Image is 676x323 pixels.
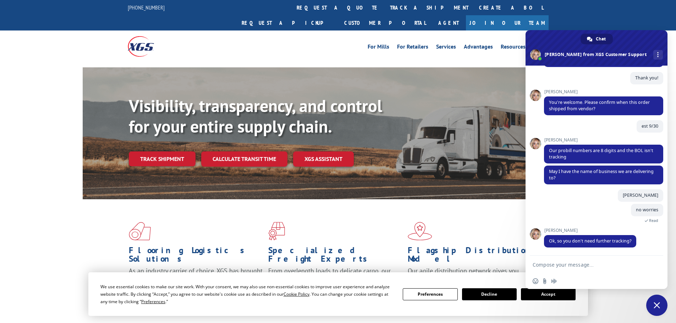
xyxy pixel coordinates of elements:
[646,295,667,316] div: Close chat
[408,246,542,267] h1: Flagship Distribution Model
[201,151,287,167] a: Calculate transit time
[268,267,402,298] p: From overlength loads to delicate cargo, our experienced staff knows the best way to move your fr...
[653,50,663,60] div: More channels
[129,95,382,137] b: Visibility, transparency, and control for your entire supply chain.
[339,15,431,30] a: Customer Portal
[636,207,658,213] span: no worries
[542,278,548,284] span: Send a file
[129,222,151,240] img: xgs-icon-total-supply-chain-intelligence-red
[501,44,526,52] a: Resources
[268,246,402,267] h1: Specialized Freight Experts
[128,4,165,11] a: [PHONE_NUMBER]
[368,44,389,52] a: For Mills
[581,34,613,44] div: Chat
[521,288,576,300] button: Accept
[129,267,263,292] span: As an industry carrier of choice, XGS has brought innovation and dedication to flooring logistics...
[100,283,394,305] div: We use essential cookies to make our site work. With your consent, we may also use non-essential ...
[596,34,606,44] span: Chat
[397,44,428,52] a: For Retailers
[268,222,285,240] img: xgs-icon-focused-on-flooring-red
[544,228,636,233] span: [PERSON_NAME]
[88,272,588,316] div: Cookie Consent Prompt
[293,151,354,167] a: XGS ASSISTANT
[408,222,432,240] img: xgs-icon-flagship-distribution-model-red
[551,278,557,284] span: Audio message
[642,123,658,129] span: est 9/30
[436,44,456,52] a: Services
[623,192,658,198] span: [PERSON_NAME]
[533,262,645,268] textarea: Compose your message...
[466,15,549,30] a: Join Our Team
[462,288,517,300] button: Decline
[141,299,165,305] span: Preferences
[635,75,658,81] span: Thank you!
[236,15,339,30] a: Request a pickup
[129,151,196,166] a: Track shipment
[431,15,466,30] a: Agent
[549,168,654,181] span: May I have the name of business we are delivering to?
[549,147,653,160] span: Our probill numbers are 8 digits and the BOL isn't tracking
[408,267,538,283] span: Our agile distribution network gives you nationwide inventory management on demand.
[533,278,538,284] span: Insert an emoji
[649,218,658,223] span: Read
[284,291,309,297] span: Cookie Policy
[464,44,493,52] a: Advantages
[544,138,663,143] span: [PERSON_NAME]
[403,288,457,300] button: Preferences
[129,246,263,267] h1: Flooring Logistics Solutions
[549,238,631,244] span: Ok, so you don't need further tracking?
[549,99,650,112] span: You're welcome. Please confirm when this order shipped from vendor?
[544,89,663,94] span: [PERSON_NAME]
